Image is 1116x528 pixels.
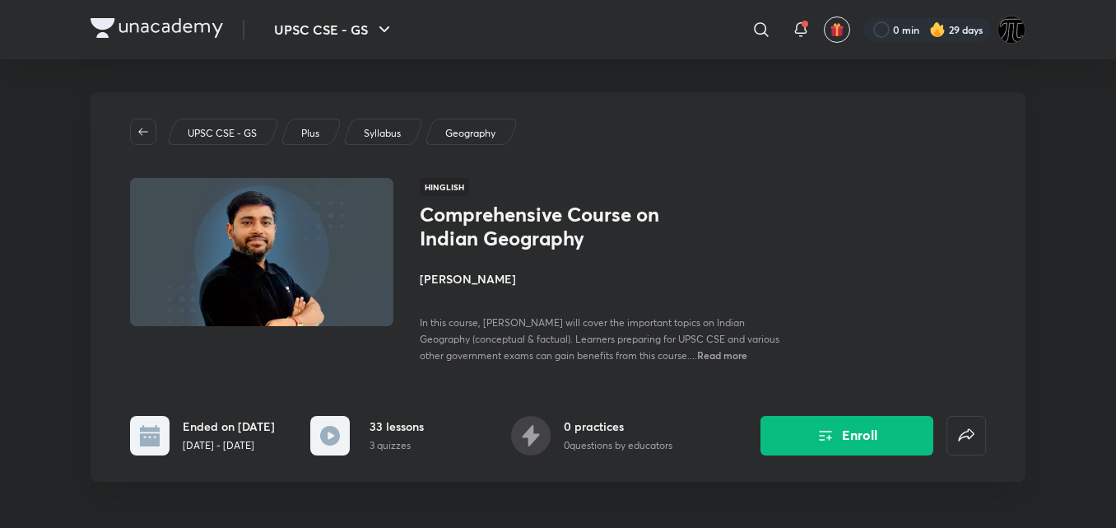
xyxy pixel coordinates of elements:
p: Plus [301,126,319,141]
h6: Ended on [DATE] [183,418,275,435]
p: 3 quizzes [370,438,424,453]
h6: 0 practices [564,418,672,435]
span: Hinglish [420,178,469,196]
img: Thumbnail [128,176,396,328]
p: UPSC CSE - GS [188,126,257,141]
p: [DATE] - [DATE] [183,438,275,453]
a: Syllabus [361,126,404,141]
p: 0 questions by educators [564,438,672,453]
button: UPSC CSE - GS [264,13,404,46]
a: UPSC CSE - GS [185,126,260,141]
a: Company Logo [91,18,223,42]
h4: [PERSON_NAME] [420,270,788,287]
h6: 33 lessons [370,418,424,435]
button: avatar [824,16,850,43]
img: streak [929,21,946,38]
button: false [946,416,986,456]
a: Geography [443,126,499,141]
p: Geography [445,126,495,141]
span: In this course, [PERSON_NAME] will cover the important topics on Indian Geography (conceptual & f... [420,316,779,362]
span: Read more [697,348,747,362]
img: Company Logo [91,18,223,38]
img: Watcher [997,16,1025,44]
img: avatar [830,22,844,37]
h1: Comprehensive Course on Indian Geography [420,203,689,250]
a: Plus [299,126,323,141]
p: Syllabus [364,126,401,141]
button: Enroll [760,416,933,456]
